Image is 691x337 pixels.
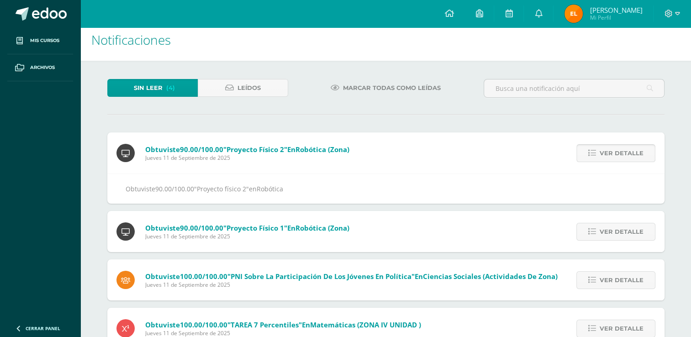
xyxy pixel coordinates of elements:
span: Jueves 11 de Septiembre de 2025 [145,232,349,240]
span: Notificaciones [91,31,171,48]
span: Ver detalle [600,272,644,289]
span: Obtuviste en [145,145,349,154]
span: 90.00/100.00 [180,223,223,232]
span: Matemáticas (ZONA IV UNIDAD ) [310,320,421,329]
span: 100.00/100.00 [180,320,227,329]
span: Robótica (Zona) [295,223,349,232]
span: Archivos [30,64,55,71]
span: 90.00/100.00 [155,184,194,193]
span: Robótica (Zona) [295,145,349,154]
span: Ver detalle [600,145,644,162]
span: Cerrar panel [26,325,60,332]
a: Marcar todas como leídas [319,79,452,97]
span: Leídos [237,79,261,96]
span: Obtuviste en [145,223,349,232]
img: 261f38a91c24d81787e9dd9d7abcde75.png [564,5,583,23]
span: "PNI sobre la participación de los jóvenes en política" [227,272,415,281]
span: "Proyecto físico 2" [194,184,249,193]
a: Leídos [198,79,288,97]
input: Busca una notificación aquí [484,79,664,97]
span: 90.00/100.00 [180,145,223,154]
span: Ver detalle [600,320,644,337]
span: Ciencias Sociales (Actividades de zona) [423,272,558,281]
span: "Proyecto físico 1" [223,223,287,232]
span: Sin leer [134,79,163,96]
span: Mi Perfil [590,14,642,21]
span: Jueves 11 de Septiembre de 2025 [145,154,349,162]
span: Obtuviste en [145,272,558,281]
a: Archivos [7,54,73,81]
span: Ver detalle [600,223,644,240]
span: (4) [166,79,175,96]
span: Jueves 11 de Septiembre de 2025 [145,281,558,289]
span: Marcar todas como leídas [343,79,441,96]
span: Robótica [257,184,283,193]
div: Obtuviste en [126,183,646,195]
span: Jueves 11 de Septiembre de 2025 [145,329,421,337]
span: Mis cursos [30,37,59,44]
span: "TAREA 7 Percentiles" [227,320,302,329]
span: 100.00/100.00 [180,272,227,281]
a: Sin leer(4) [107,79,198,97]
a: Mis cursos [7,27,73,54]
span: Obtuviste en [145,320,421,329]
span: "Proyecto físico 2" [223,145,287,154]
span: [PERSON_NAME] [590,5,642,15]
